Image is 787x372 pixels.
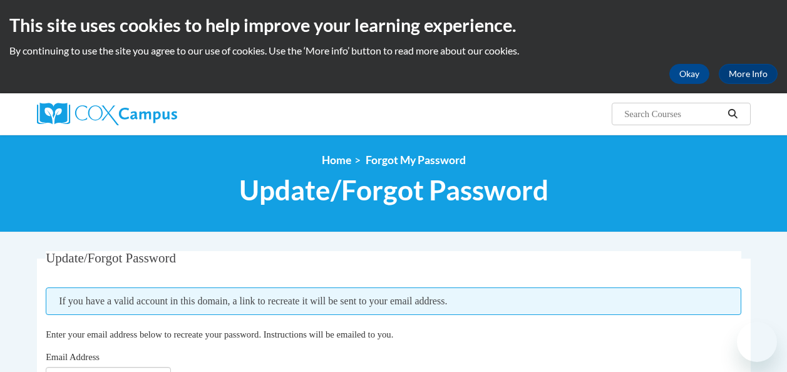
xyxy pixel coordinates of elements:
span: Forgot My Password [366,153,466,167]
img: Cox Campus [37,103,177,125]
span: Email Address [46,352,100,362]
button: Search [723,106,742,121]
p: By continuing to use the site you agree to our use of cookies. Use the ‘More info’ button to read... [9,44,778,58]
span: Update/Forgot Password [239,173,548,207]
span: Update/Forgot Password [46,251,176,266]
button: Okay [669,64,709,84]
span: If you have a valid account in this domain, a link to recreate it will be sent to your email addr... [46,287,741,315]
a: More Info [719,64,778,84]
h2: This site uses cookies to help improve your learning experience. [9,13,778,38]
iframe: Button to launch messaging window [737,322,777,362]
span: Enter your email address below to recreate your password. Instructions will be emailed to you. [46,329,393,339]
a: Home [322,153,351,167]
input: Search Courses [623,106,723,121]
a: Cox Campus [37,103,262,125]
